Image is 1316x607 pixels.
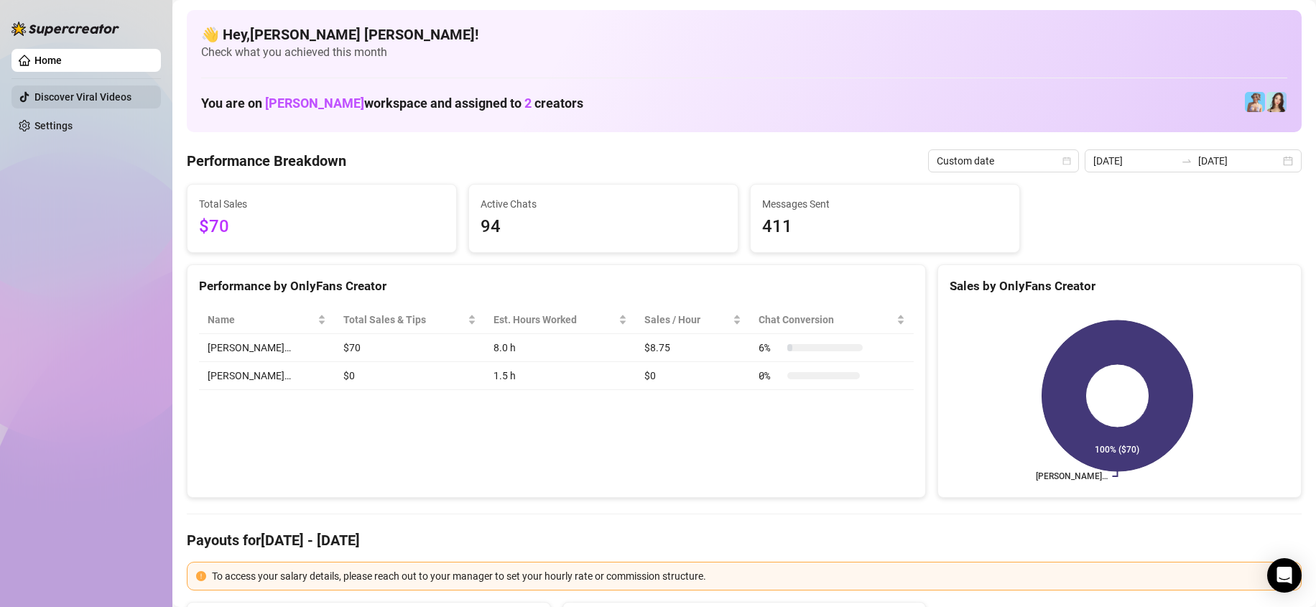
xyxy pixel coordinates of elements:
td: [PERSON_NAME]… [199,334,335,362]
h4: 👋 Hey, [PERSON_NAME] [PERSON_NAME] ! [201,24,1287,45]
span: Active Chats [481,196,726,212]
span: Chat Conversion [759,312,894,328]
span: $70 [199,213,445,241]
img: Amelia [1266,92,1287,112]
div: To access your salary details, please reach out to your manager to set your hourly rate or commis... [212,568,1292,584]
td: $8.75 [636,334,750,362]
span: 2 [524,96,532,111]
span: swap-right [1181,155,1192,167]
img: Vanessa [1245,92,1265,112]
span: Sales / Hour [644,312,730,328]
img: logo-BBDzfeDw.svg [11,22,119,36]
span: 6 % [759,340,782,356]
span: to [1181,155,1192,167]
div: Est. Hours Worked [493,312,616,328]
span: exclamation-circle [196,571,206,581]
span: 0 % [759,368,782,384]
a: Discover Viral Videos [34,91,131,103]
th: Sales / Hour [636,306,750,334]
span: Name [208,312,315,328]
td: 8.0 h [485,334,636,362]
h1: You are on workspace and assigned to creators [201,96,583,111]
text: [PERSON_NAME]… [1037,471,1108,481]
td: $0 [335,362,485,390]
td: $70 [335,334,485,362]
input: End date [1198,153,1280,169]
span: calendar [1062,157,1071,165]
input: Start date [1093,153,1175,169]
span: Custom date [937,150,1070,172]
td: [PERSON_NAME]… [199,362,335,390]
div: Sales by OnlyFans Creator [950,277,1289,296]
a: Settings [34,120,73,131]
h4: Performance Breakdown [187,151,346,171]
th: Name [199,306,335,334]
span: [PERSON_NAME] [265,96,364,111]
span: 411 [762,213,1008,241]
div: Performance by OnlyFans Creator [199,277,914,296]
th: Total Sales & Tips [335,306,485,334]
th: Chat Conversion [750,306,914,334]
td: $0 [636,362,750,390]
span: Total Sales & Tips [343,312,465,328]
span: Check what you achieved this month [201,45,1287,60]
a: Home [34,55,62,66]
span: 94 [481,213,726,241]
span: Messages Sent [762,196,1008,212]
td: 1.5 h [485,362,636,390]
h4: Payouts for [DATE] - [DATE] [187,530,1302,550]
span: Total Sales [199,196,445,212]
div: Open Intercom Messenger [1267,558,1302,593]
